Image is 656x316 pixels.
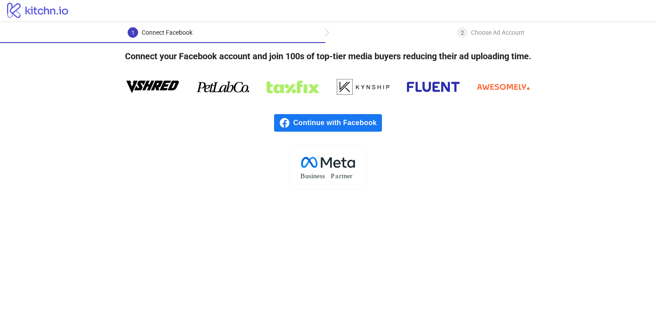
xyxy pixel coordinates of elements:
[132,30,135,36] span: 1
[331,172,335,180] tspan: P
[142,27,193,38] div: Connect Facebook
[293,114,382,132] span: Continue with Facebook
[274,114,382,132] a: Continue with Facebook
[111,43,545,69] h4: Connect your Facebook account and join 100s of top-tier media buyers reducing their ad uploading ...
[342,172,353,180] tspan: tner
[461,30,464,36] span: 2
[335,172,339,180] tspan: a
[471,27,524,38] div: Choose Ad Account
[339,172,342,180] tspan: r
[300,172,305,180] tspan: B
[305,172,325,180] tspan: usiness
